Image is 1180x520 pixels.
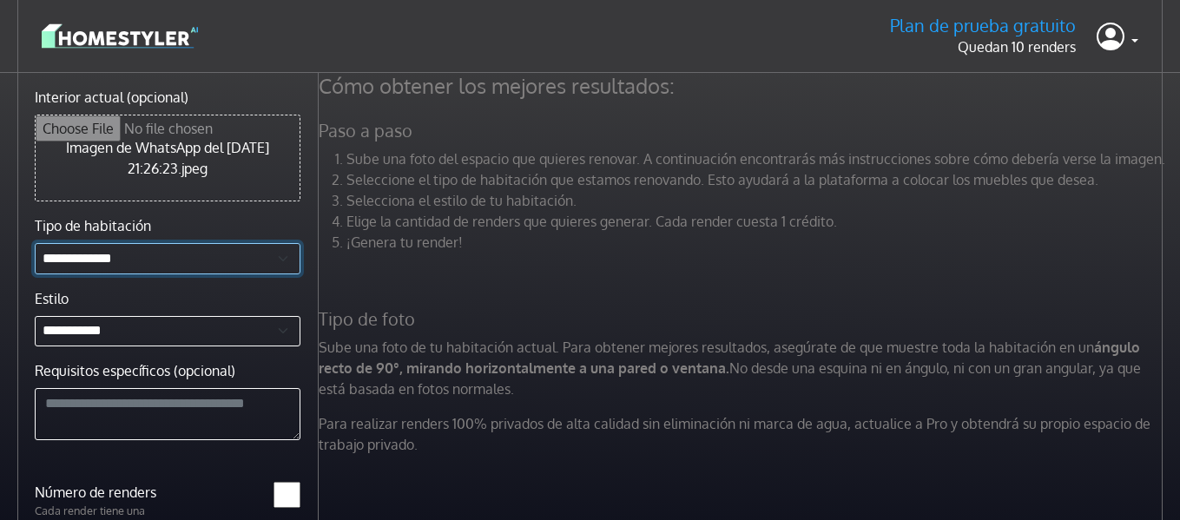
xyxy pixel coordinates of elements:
font: Requisitos específicos (opcional) [35,362,235,379]
font: Interior actual (opcional) [35,89,188,106]
font: Plan de prueba gratuito [890,14,1076,36]
font: Seleccione el tipo de habitación que estamos renovando. Esto ayudará a la plataforma a colocar lo... [346,171,1098,188]
font: Quedan 10 renders [958,38,1076,56]
font: Cómo obtener los mejores resultados: [319,72,675,99]
font: No desde una esquina ni en ángulo, ni con un gran angular, ya que está basada en fotos normales. [319,359,1141,398]
font: Tipo de foto [319,307,415,330]
font: Sube una foto del espacio que quieres renovar. A continuación encontrarás más instrucciones sobre... [346,150,1165,168]
font: Para realizar renders 100% privados de alta calidad sin eliminación ni marca de agua, actualice a... [319,415,1150,453]
font: Sube una foto de tu habitación actual. Para obtener mejores resultados, asegúrate de que muestre ... [319,339,1094,356]
font: ¡Genera tu render! [346,234,463,251]
img: logo-3de290ba35641baa71223ecac5eacb59cb85b4c7fdf211dc9aaecaaee71ea2f8.svg [42,21,198,51]
font: Paso a paso [319,119,412,142]
font: Tipo de habitación [35,217,151,234]
font: Estilo [35,290,69,307]
font: Selecciona el estilo de tu habitación. [346,192,577,209]
font: Elige la cantidad de renders que quieres generar. Cada render cuesta 1 crédito. [346,213,837,230]
font: Número de renders [35,484,156,501]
